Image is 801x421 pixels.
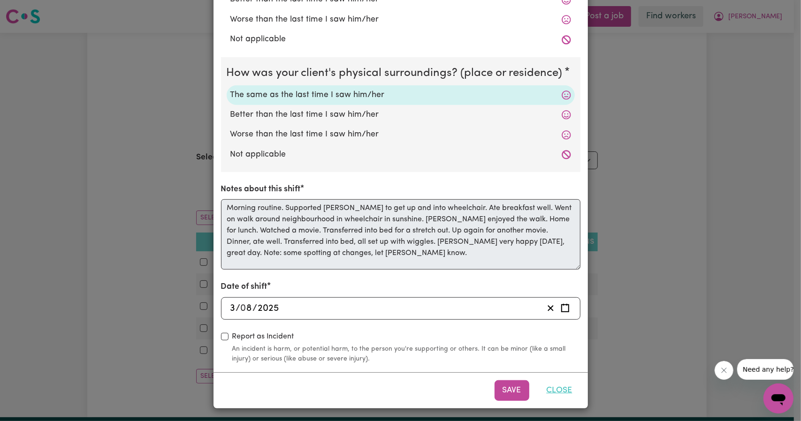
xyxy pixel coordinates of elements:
[230,109,571,121] label: Better than the last time I saw him/her
[539,380,580,401] button: Close
[763,383,793,413] iframe: Button to launch messaging window
[232,344,580,364] small: An incident is harm, or potential harm, to the person you're supporting or others. It can be mino...
[230,14,571,26] label: Worse than the last time I saw him/her
[6,7,57,14] span: Need any help?
[221,281,267,293] label: Date of shift
[236,303,241,314] span: /
[543,301,558,316] button: Clear date of shift
[241,301,253,316] input: --
[253,303,258,314] span: /
[227,65,566,82] legend: How was your client's physical surroundings? (place or residence)
[715,361,733,380] iframe: Close message
[495,380,529,401] button: Save
[230,301,236,316] input: --
[221,183,301,195] label: Notes about this shift
[232,331,294,342] label: Report as Incident
[230,33,571,45] label: Not applicable
[230,128,571,141] label: Worse than the last time I saw him/her
[241,304,246,313] span: 0
[221,199,580,270] textarea: Morning routine. Supported [PERSON_NAME] to get up and into wheelchair. Ate breakfast well. Went ...
[258,301,280,316] input: ----
[737,359,793,380] iframe: Message from company
[230,89,571,101] label: The same as the last time I saw him/her
[230,149,571,161] label: Not applicable
[558,301,572,316] button: Enter the date of shift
